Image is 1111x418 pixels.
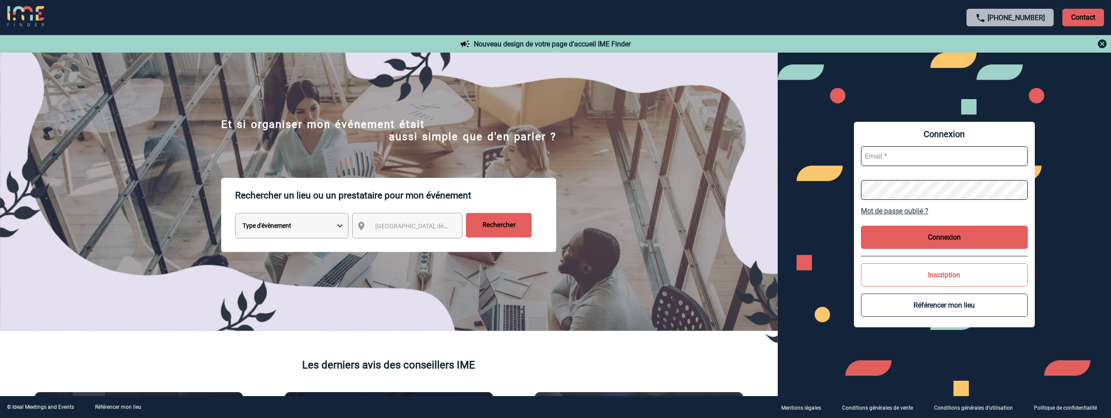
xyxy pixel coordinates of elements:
[1062,9,1104,26] p: Contact
[842,405,913,411] p: Conditions générales de vente
[774,403,835,411] a: Mentions légales
[1027,403,1111,411] a: Politique de confidentialité
[7,404,74,410] div: © Ideal Meetings and Events
[861,129,1028,139] span: Connexion
[927,403,1027,411] a: Conditions générales d'utilisation
[835,403,927,411] a: Conditions générales de vente
[95,404,141,410] a: Référencer mon lieu
[861,146,1028,166] input: Email *
[235,178,556,213] p: Rechercher un lieu ou un prestataire pour mon événement
[781,405,821,411] p: Mentions légales
[934,405,1013,411] p: Conditions générales d'utilisation
[466,213,532,237] input: Rechercher
[975,13,986,23] img: call-24-px.png
[861,263,1028,287] button: Inscription
[861,207,1028,215] a: Mot de passe oublié ?
[1034,405,1097,411] p: Politique de confidentialité
[375,223,497,230] span: [GEOGRAPHIC_DATA], département, région...
[988,14,1045,22] a: [PHONE_NUMBER]
[861,226,1028,249] button: Connexion
[861,294,1028,317] button: Référencer mon lieu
